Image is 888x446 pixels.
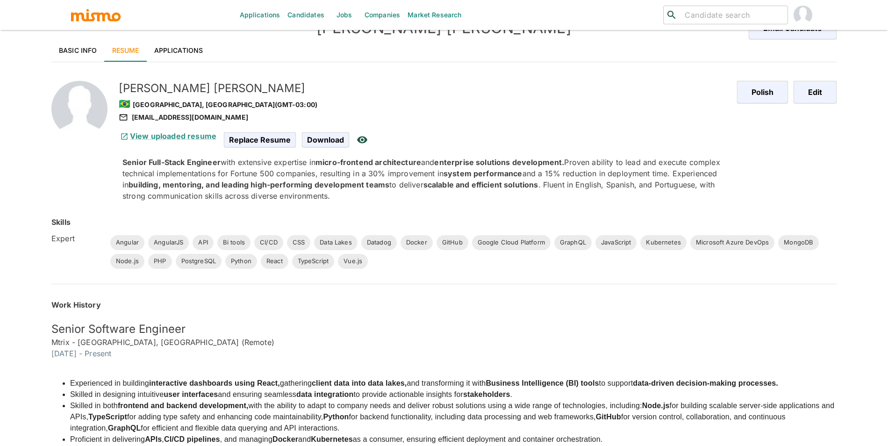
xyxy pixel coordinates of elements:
[681,8,784,22] input: Candidate search
[261,257,288,266] span: React
[122,157,730,201] p: with extensive expertise in and Proven ability to lead and execute complex technical implementati...
[122,158,221,167] strong: Senior Full-Stack Engineer
[361,238,397,247] span: Datadog
[595,238,637,247] span: JavaScript
[292,257,335,266] span: TypeScript
[164,435,220,443] strong: CI/CD pipelines
[147,39,211,62] a: Applications
[105,39,147,62] a: Resume
[633,379,778,387] strong: data-driven decision-making processes.
[302,132,349,147] span: Download
[302,135,349,143] a: Download
[296,390,353,398] strong: data integration
[118,402,249,410] strong: frontend and backend development,
[423,180,538,189] strong: scalable and efficient solutions
[148,257,172,266] span: PHP
[193,238,213,247] span: API
[70,389,837,400] li: Skilled in designing intuitive and ensuring seamless to provide actionable insights for .
[70,8,122,22] img: logo
[145,435,162,443] strong: APIs
[119,81,730,96] h5: [PERSON_NAME] [PERSON_NAME]
[119,98,130,109] span: 🇧🇷
[272,435,298,443] strong: Docker
[51,81,107,137] img: 2Q==
[51,216,71,228] h6: Skills
[119,131,216,141] a: View uploaded resume
[148,238,189,247] span: AngularJS
[176,257,222,266] span: PostgreSQL
[794,81,837,103] button: Edit
[437,238,468,247] span: GitHub
[149,379,280,387] strong: interactive dashboards using React,
[640,238,687,247] span: Kubernetes
[70,434,837,445] li: Proficient in delivering , , and managing and as a consumer, ensuring efficient deployment and co...
[314,238,358,247] span: Data Lakes
[70,400,837,434] li: Skilled in both with the ability to adapt to company needs and deliver robust solutions using a w...
[129,180,389,189] strong: building, mentoring, and leading high-performing development teams
[794,6,812,24] img: Maria Lujan Ciommo
[486,379,599,387] strong: Business Intelligence (BI) tools
[88,413,127,421] strong: TypeScript
[778,238,819,247] span: MongoDB
[119,112,730,123] div: [EMAIL_ADDRESS][DOMAIN_NAME]
[51,337,837,348] h6: Mtrix - [GEOGRAPHIC_DATA], [GEOGRAPHIC_DATA] (Remote)
[287,238,310,247] span: CSS
[323,413,349,421] strong: Python
[315,158,421,167] strong: micro-frontend architecture
[554,238,592,247] span: GraphQL
[51,39,105,62] a: Basic Info
[164,390,218,398] strong: user interfaces
[737,81,788,103] button: Polish
[444,169,523,178] strong: system performance
[472,238,551,247] span: Google Cloud Platform
[401,238,433,247] span: Docker
[51,348,837,359] h6: [DATE] - Present
[119,96,730,112] div: [GEOGRAPHIC_DATA], [GEOGRAPHIC_DATA] (GMT-03:00)
[51,322,837,337] h5: Senior Software Engineer
[690,238,774,247] span: Microsoft Azure DevOps
[311,435,353,443] strong: Kubernetes
[463,390,510,398] strong: stakeholders
[70,378,837,389] li: Experienced in building gathering and transforming it with to support
[110,238,144,247] span: Angular
[217,238,251,247] span: Bi tools
[434,158,564,167] strong: enterprise solutions development.
[596,413,621,421] strong: GitHub
[312,379,407,387] strong: client data into data lakes,
[225,257,257,266] span: Python
[51,299,837,310] h6: Work History
[254,238,283,247] span: CI/CD
[110,257,144,266] span: Node.js
[51,233,103,244] h6: Expert
[338,257,368,266] span: Vue.js
[108,424,141,432] strong: GraphQL
[642,402,670,410] strong: Node.js
[224,132,296,147] span: Replace Resume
